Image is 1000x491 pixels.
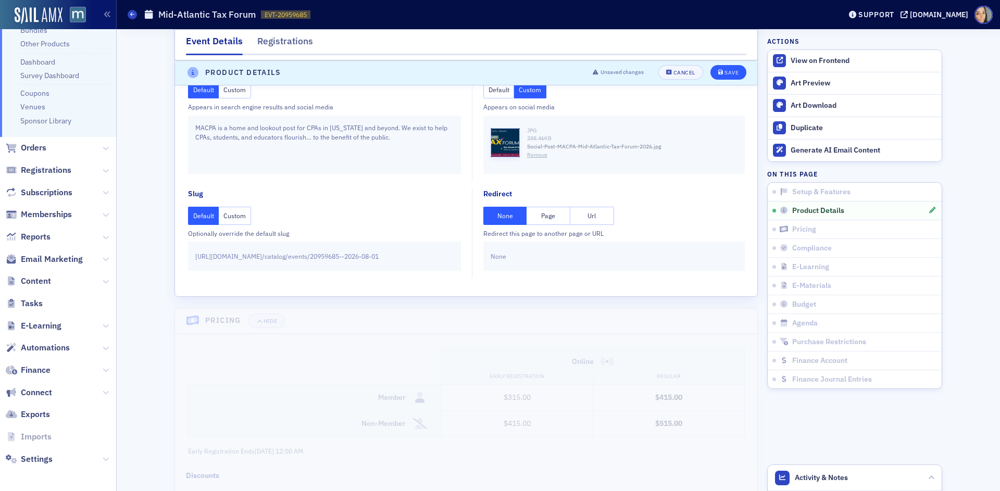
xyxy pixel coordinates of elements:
[792,281,831,291] span: E-Materials
[527,134,737,143] div: 288.46 KB
[265,10,307,19] span: EVT-20959685
[527,127,737,135] div: JPG
[514,80,546,98] button: Custom
[792,244,832,253] span: Compliance
[768,50,942,72] a: View on Frontend
[188,207,219,225] button: Default
[6,275,51,287] a: Content
[342,251,379,261] span: -2026-08-01
[6,187,72,198] a: Subscriptions
[504,393,531,402] span: $315.00
[20,116,71,125] a: Sponsor Library
[21,320,61,332] span: E-Learning
[792,356,847,366] span: Finance Account
[792,337,866,347] span: Purchase Restrictions
[710,66,746,80] button: Save
[858,10,894,19] div: Support
[205,315,241,326] h4: Pricing
[248,313,285,328] button: Hide
[792,206,844,216] span: Product Details
[21,165,71,176] span: Registrations
[6,387,52,398] a: Connect
[6,320,61,332] a: E-Learning
[483,242,745,271] div: None
[527,207,570,225] button: Page
[21,364,51,376] span: Finance
[6,165,71,176] a: Registrations
[483,188,512,199] div: Redirect
[20,57,55,67] a: Dashboard
[792,300,816,309] span: Budget
[483,80,515,98] button: Default
[188,80,219,98] button: Default
[791,79,936,88] div: Art Preview
[21,454,53,465] span: Settings
[205,67,281,78] h4: Product Details
[21,231,51,243] span: Reports
[974,6,993,24] span: Profile
[767,36,799,46] h4: Actions
[6,364,51,376] a: Finance
[21,142,46,154] span: Orders
[767,169,942,179] h4: On this page
[791,101,936,110] div: Art Download
[768,139,942,161] button: Generate AI Email Content
[186,470,219,481] div: Discounts
[527,143,661,151] span: Social-Post-MACPA-Mid-Atlantic-Tax-Forum-2026.jpg
[795,472,848,483] span: Activity & Notes
[768,72,942,94] a: Art Preview
[570,207,614,225] button: Url
[257,34,313,54] div: Registrations
[483,207,527,225] button: None
[188,188,203,199] div: Slug
[673,70,695,76] div: Cancel
[504,419,531,428] span: $415.00
[901,11,972,18] button: [DOMAIN_NAME]
[791,146,936,155] div: Generate AI Email Content
[593,371,744,385] th: Regular
[6,431,52,443] a: Imports
[792,375,872,384] span: Finance Journal Entries
[21,409,50,420] span: Exports
[6,342,70,354] a: Automations
[6,409,50,420] a: Exports
[21,275,51,287] span: Content
[20,26,47,35] a: Bundles
[6,254,83,265] a: Email Marketing
[21,254,83,265] span: Email Marketing
[195,251,342,261] span: [URL][DOMAIN_NAME] / catalog/events/20959685-
[361,418,406,429] h4: Non-Member
[21,342,70,354] span: Automations
[219,80,251,98] button: Custom
[255,447,303,455] span: [DATE] 12:00 AM
[483,102,745,111] div: Appears on social media
[6,209,72,220] a: Memberships
[15,7,63,24] img: SailAMX
[188,102,461,111] div: Appears in search engine results and social media
[21,387,52,398] span: Connect
[792,225,816,234] span: Pricing
[378,392,406,403] h4: Member
[158,8,256,21] h1: Mid-Atlantic Tax Forum
[527,151,547,159] button: Remove
[219,207,251,225] button: Custom
[768,94,942,117] a: Art Download
[724,70,739,76] div: Save
[20,102,45,111] a: Venues
[792,187,851,197] span: Setup & Features
[601,69,644,77] span: Unsaved changes
[21,187,72,198] span: Subscriptions
[655,393,682,402] span: $415.00
[910,10,968,19] div: [DOMAIN_NAME]
[6,298,43,309] a: Tasks
[20,89,49,98] a: Coupons
[186,34,243,55] div: Event Details
[188,229,461,238] div: Optionally override the default slug
[768,117,942,139] button: Duplicate
[20,71,79,80] a: Survey Dashboard
[792,319,818,328] span: Agenda
[21,431,52,443] span: Imports
[6,454,53,465] a: Settings
[70,7,86,23] img: SailAMX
